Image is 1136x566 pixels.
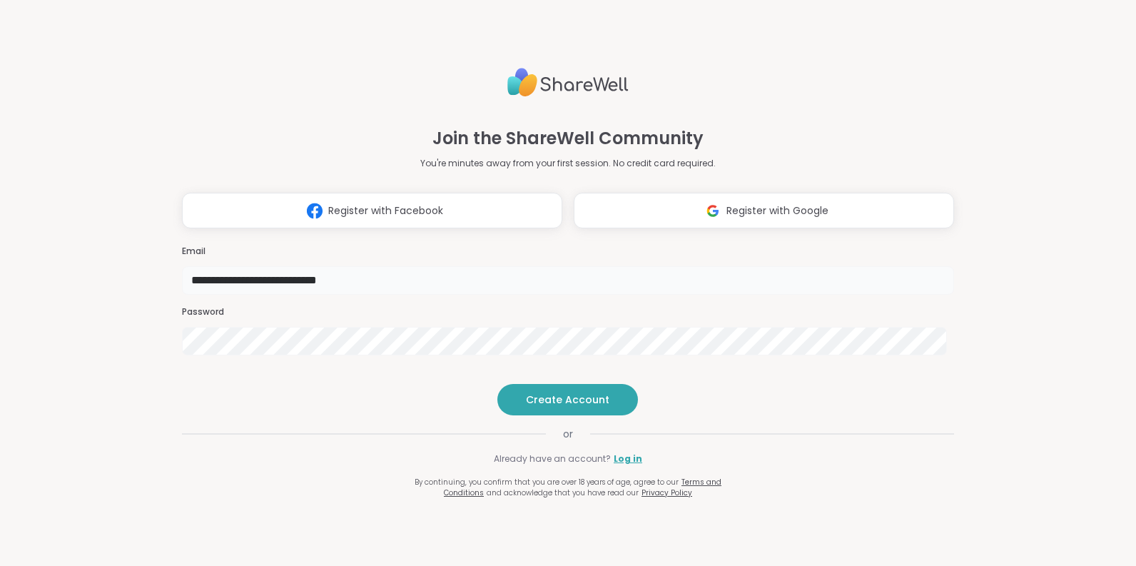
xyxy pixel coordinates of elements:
[182,306,954,318] h3: Password
[526,393,609,407] span: Create Account
[420,157,716,170] p: You're minutes away from your first session. No credit card required.
[444,477,721,498] a: Terms and Conditions
[415,477,679,487] span: By continuing, you confirm that you are over 18 years of age, agree to our
[432,126,704,151] h1: Join the ShareWell Community
[497,384,638,415] button: Create Account
[507,62,629,103] img: ShareWell Logo
[182,246,954,258] h3: Email
[546,427,590,441] span: or
[641,487,692,498] a: Privacy Policy
[726,203,828,218] span: Register with Google
[328,203,443,218] span: Register with Facebook
[614,453,642,465] a: Log in
[699,198,726,224] img: ShareWell Logomark
[494,453,611,465] span: Already have an account?
[301,198,328,224] img: ShareWell Logomark
[182,193,562,228] button: Register with Facebook
[487,487,639,498] span: and acknowledge that you have read our
[574,193,954,228] button: Register with Google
